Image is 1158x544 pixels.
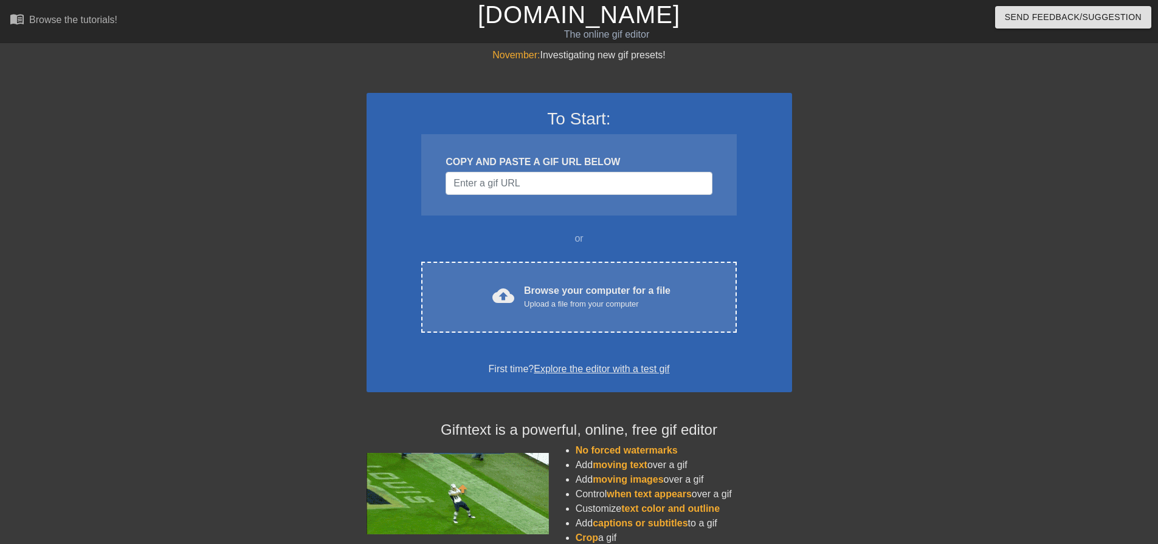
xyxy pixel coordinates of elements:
span: menu_book [10,12,24,26]
span: captions or subtitles [593,518,688,528]
span: when text appears [607,489,692,499]
a: [DOMAIN_NAME] [478,1,680,28]
div: COPY AND PASTE A GIF URL BELOW [446,155,712,169]
span: Send Feedback/Suggestion [1005,10,1142,25]
span: Crop [576,532,598,543]
li: Control over a gif [576,487,792,501]
h3: To Start: [382,109,776,129]
div: Browse your computer for a file [524,284,670,310]
span: text color and outline [621,503,720,514]
div: Upload a file from your computer [524,298,670,310]
span: cloud_upload [492,285,514,307]
div: Browse the tutorials! [29,15,117,25]
li: Customize [576,501,792,516]
div: First time? [382,362,776,376]
span: November: [492,50,540,60]
a: Browse the tutorials! [10,12,117,30]
span: moving text [593,460,647,470]
li: Add over a gif [576,472,792,487]
li: Add over a gif [576,458,792,472]
div: or [398,231,760,246]
img: football_small.gif [367,453,549,534]
h4: Gifntext is a powerful, online, free gif editor [367,421,792,439]
span: moving images [593,474,663,484]
input: Username [446,172,712,195]
button: Send Feedback/Suggestion [995,6,1151,29]
span: No forced watermarks [576,445,678,455]
a: Explore the editor with a test gif [534,364,669,374]
div: Investigating new gif presets! [367,48,792,63]
div: The online gif editor [392,27,821,42]
li: Add to a gif [576,516,792,531]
